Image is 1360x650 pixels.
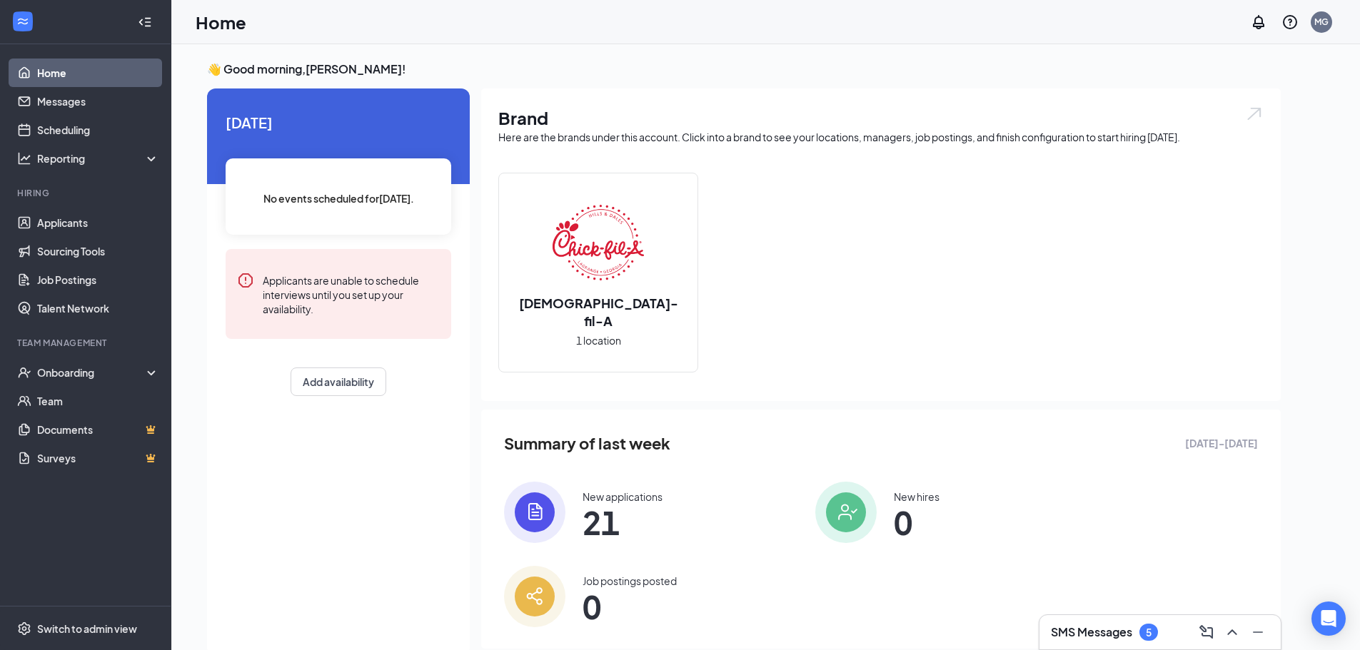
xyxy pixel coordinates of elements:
button: ComposeMessage [1195,621,1218,644]
div: Open Intercom Messenger [1311,601,1346,636]
button: Minimize [1246,621,1269,644]
a: Messages [37,87,159,116]
span: Summary of last week [504,431,670,456]
span: No events scheduled for [DATE] . [263,191,414,206]
span: 1 location [576,332,621,348]
span: 0 [583,594,677,619]
svg: ComposeMessage [1198,624,1215,641]
div: Here are the brands under this account. Click into a brand to see your locations, managers, job p... [498,130,1264,144]
div: Onboarding [37,365,147,380]
img: icon [815,482,877,543]
svg: QuestionInfo [1281,14,1299,31]
div: 5 [1146,626,1152,639]
span: [DATE] - [DATE] [1185,435,1258,451]
svg: WorkstreamLogo [16,14,30,29]
a: Talent Network [37,294,159,323]
a: Applicants [37,208,159,237]
a: Job Postings [37,265,159,294]
a: SurveysCrown [37,444,159,472]
svg: Minimize [1249,624,1266,641]
img: icon [504,482,565,543]
h3: 👋 Good morning, [PERSON_NAME] ! [207,61,1281,77]
svg: Collapse [138,15,152,29]
h2: [DEMOGRAPHIC_DATA]-fil-A [499,294,697,330]
a: Sourcing Tools [37,237,159,265]
svg: Notifications [1250,14,1267,31]
div: Applicants are unable to schedule interviews until you set up your availability. [263,272,440,316]
span: 21 [583,509,663,535]
img: open.6027fd2a22e1237b5b06.svg [1245,106,1264,122]
div: Switch to admin view [37,621,137,636]
div: MG [1314,16,1329,28]
h3: SMS Messages [1051,624,1132,640]
button: Add availability [291,367,386,396]
h1: Home [196,10,246,34]
div: New hires [894,489,940,504]
svg: UserCheck [17,365,31,380]
div: Reporting [37,151,160,166]
span: 0 [894,509,940,535]
h1: Brand [498,106,1264,130]
div: Hiring [17,187,156,199]
div: Team Management [17,337,156,349]
a: Home [37,59,159,87]
button: ChevronUp [1221,621,1244,644]
svg: ChevronUp [1224,624,1241,641]
img: Chick-fil-A [553,197,644,288]
a: Scheduling [37,116,159,144]
div: New applications [583,489,663,504]
div: Job postings posted [583,574,677,588]
svg: Error [237,272,254,289]
span: [DATE] [226,111,451,133]
a: DocumentsCrown [37,415,159,444]
img: icon [504,566,565,627]
a: Team [37,387,159,415]
svg: Analysis [17,151,31,166]
svg: Settings [17,621,31,636]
